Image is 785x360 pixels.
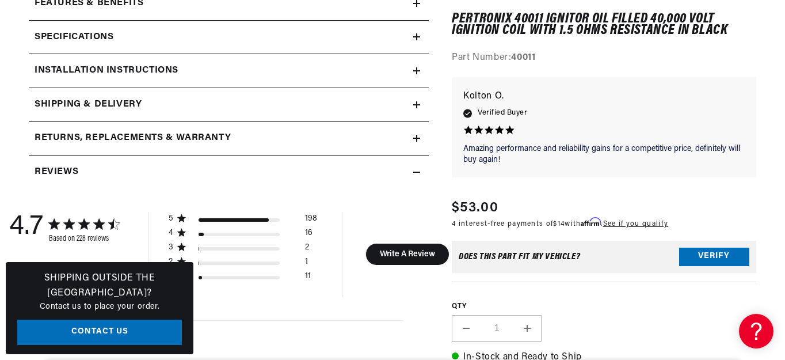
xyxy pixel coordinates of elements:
summary: Reviews [29,156,429,189]
p: Contact us to place your order. [17,301,182,313]
div: 5 [169,214,174,224]
summary: Specifications [29,21,429,54]
div: 4 star by 16 reviews [169,228,317,242]
div: 4 [169,228,174,238]
p: Amazing performance and reliability gains for a competitive price, definitely will buy again! [463,143,745,166]
p: Kolton O. [463,89,745,105]
div: 11 [305,271,311,286]
div: Part Number: [452,51,756,66]
summary: Shipping & Delivery [29,88,429,122]
div: 5 star by 198 reviews [169,214,317,228]
summary: Returns, Replacements & Warranty [29,122,429,155]
button: Write A Review [365,244,449,265]
a: See if you qualify - Learn more about Affirm Financing (opens in modal) [603,221,668,228]
h1: PerTronix 40011 Ignitor Oil Filled 40,000 Volt Ignition Coil with 1.5 Ohms Resistance in Black [452,13,756,37]
p: 4 interest-free payments of with . [452,218,668,229]
h2: Returns, Replacements & Warranty [35,131,231,146]
span: $14 [553,221,565,228]
div: Based on 228 reviews [49,234,119,243]
div: 3 [169,242,174,253]
h3: Shipping Outside the [GEOGRAPHIC_DATA]? [17,271,182,301]
div: 2 [169,257,174,267]
h2: Reviews [35,165,78,180]
div: 16 [305,228,313,242]
div: 2 [305,242,309,257]
div: 4.7 [9,212,43,243]
a: Contact Us [17,320,182,346]
div: 198 [305,214,317,228]
div: 3 star by 2 reviews [169,242,317,257]
span: Affirm [581,218,601,226]
div: 2 star by 1 reviews [169,257,317,271]
div: 1 star by 11 reviews [169,271,317,286]
span: Verified Buyer [478,107,527,120]
div: 1 [305,257,308,271]
strong: 40011 [511,54,535,63]
h2: Installation instructions [35,63,178,78]
div: Does This part fit My vehicle? [459,252,580,262]
span: $53.00 [452,198,498,218]
h2: Specifications [35,30,113,45]
summary: Installation instructions [29,54,429,88]
label: QTY [452,302,756,312]
button: Verify [679,248,749,266]
h2: Shipping & Delivery [35,97,142,112]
